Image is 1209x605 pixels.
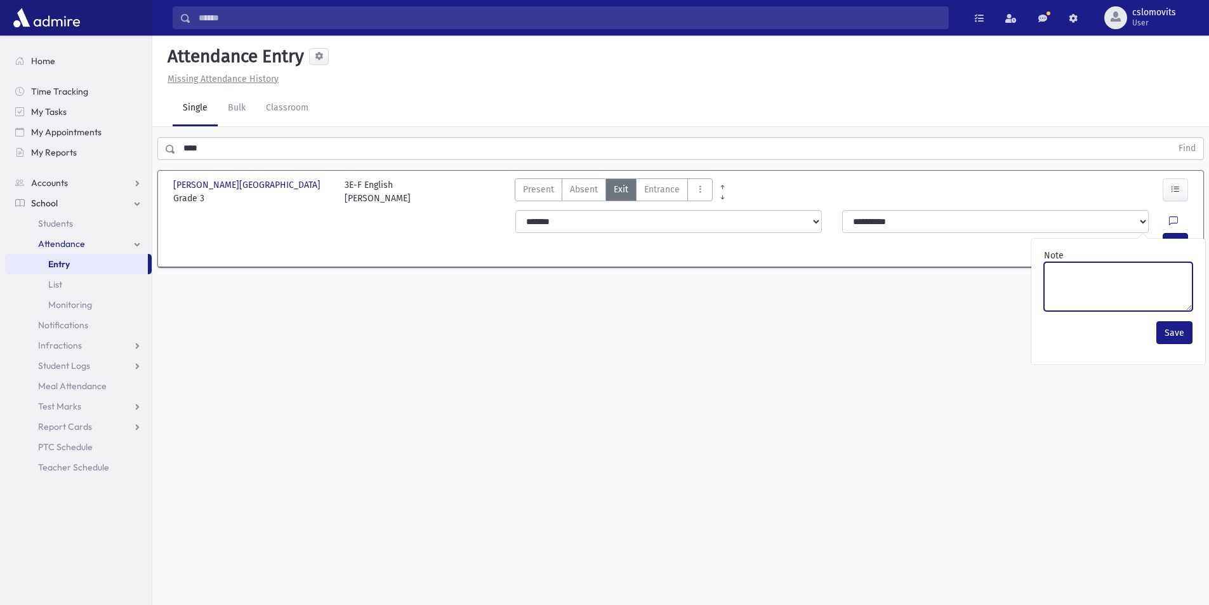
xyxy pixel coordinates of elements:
a: Teacher Schedule [5,457,152,477]
a: Time Tracking [5,81,152,102]
span: Meal Attendance [38,380,107,392]
div: 3E-F English [PERSON_NAME] [345,178,411,205]
a: My Reports [5,142,152,163]
span: Attendance [38,238,85,249]
a: Report Cards [5,416,152,437]
a: Classroom [256,91,319,126]
span: Exit [614,183,628,196]
a: Entry [5,254,148,274]
span: Report Cards [38,421,92,432]
a: Monitoring [5,295,152,315]
a: Test Marks [5,396,152,416]
span: Students [38,218,73,229]
a: Meal Attendance [5,376,152,396]
span: My Appointments [31,126,102,138]
span: Accounts [31,177,68,189]
span: Absent [570,183,598,196]
button: Find [1171,138,1203,159]
span: Student Logs [38,360,90,371]
a: My Tasks [5,102,152,122]
span: Infractions [38,340,82,351]
span: PTC Schedule [38,441,93,453]
a: My Appointments [5,122,152,142]
button: Save [1156,321,1192,344]
a: School [5,193,152,213]
span: Monitoring [48,299,92,310]
a: Infractions [5,335,152,356]
label: Note [1044,249,1064,262]
span: My Tasks [31,106,67,117]
div: AttTypes [515,178,713,205]
img: AdmirePro [10,5,83,30]
span: User [1132,18,1176,28]
span: Notifications [38,319,88,331]
a: Home [5,51,152,71]
a: Bulk [218,91,256,126]
span: List [48,279,62,290]
a: Missing Attendance History [162,74,279,84]
a: Students [5,213,152,234]
span: Time Tracking [31,86,88,97]
span: cslomovits [1132,8,1176,18]
a: Notifications [5,315,152,335]
span: School [31,197,58,209]
a: Accounts [5,173,152,193]
span: Entry [48,258,70,270]
a: Student Logs [5,356,152,376]
a: List [5,274,152,295]
a: PTC Schedule [5,437,152,457]
span: Entrance [644,183,680,196]
span: Home [31,55,55,67]
span: Present [523,183,554,196]
a: Single [173,91,218,126]
span: My Reports [31,147,77,158]
a: Attendance [5,234,152,254]
span: Teacher Schedule [38,462,109,473]
h5: Attendance Entry [162,46,304,67]
input: Search [191,6,948,29]
u: Missing Attendance History [168,74,279,84]
span: Test Marks [38,401,81,412]
span: Grade 3 [173,192,332,205]
span: [PERSON_NAME][GEOGRAPHIC_DATA] [173,178,323,192]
